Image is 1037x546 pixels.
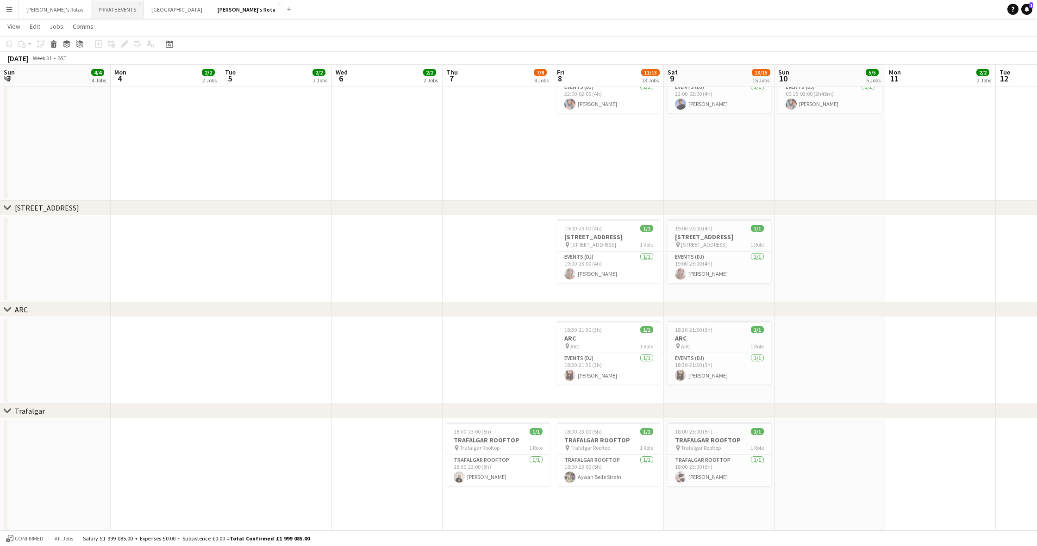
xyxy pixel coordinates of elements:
[113,73,126,84] span: 4
[15,203,79,212] div: [STREET_ADDRESS]
[529,444,543,451] span: 1 Role
[557,82,661,113] app-card-role: Events (DJ)1/122:00-02:00 (4h)[PERSON_NAME]
[46,20,67,32] a: Jobs
[668,321,771,385] app-job-card: 18:30-21:30 (3h)1/1ARC ARC1 RoleEvents (DJ)1/118:30-21:30 (3h)[PERSON_NAME]
[668,455,771,486] app-card-role: Trafalgar Rooftop1/118:00-23:00 (5h)[PERSON_NAME]
[26,20,44,32] a: Edit
[668,82,771,113] app-card-role: Events (DJ)1/122:00-02:00 (4h)[PERSON_NAME]
[557,321,661,385] app-job-card: 18:30-21:30 (3h)1/1ARC ARC1 RoleEvents (DJ)1/118:30-21:30 (3h)[PERSON_NAME]
[668,436,771,444] h3: TRAFALGAR ROOFTOP
[750,444,764,451] span: 1 Role
[866,69,879,76] span: 5/5
[668,422,771,486] app-job-card: 18:00-23:00 (5h)1/1TRAFALGAR ROOFTOP Trafalgar Rooftop1 RoleTrafalgar Rooftop1/118:00-23:00 (5h)[...
[777,73,789,84] span: 10
[570,444,610,451] span: Trafalgar Rooftop
[7,54,29,63] div: [DATE]
[564,428,602,435] span: 18:00-23:00 (5h)
[224,73,236,84] span: 5
[752,77,770,84] div: 15 Jobs
[750,343,764,350] span: 1 Role
[557,455,661,486] app-card-role: Trafalgar Rooftop1/118:00-23:00 (5h)Ayaan Belle Strain
[91,69,104,76] span: 4/4
[668,353,771,385] app-card-role: Events (DJ)1/118:30-21:30 (3h)[PERSON_NAME]
[15,406,45,416] div: Trafalgar
[454,428,491,435] span: 18:00-23:00 (5h)
[114,68,126,76] span: Mon
[1021,4,1032,15] a: 1
[312,69,325,76] span: 2/2
[976,69,989,76] span: 2/2
[640,326,653,333] span: 1/1
[998,73,1010,84] span: 12
[570,241,616,248] span: [STREET_ADDRESS]
[668,68,678,76] span: Sat
[446,436,550,444] h3: TRAFALGAR ROOFTOP
[564,326,602,333] span: 18:30-21:30 (3h)
[750,241,764,248] span: 1 Role
[751,225,764,232] span: 1/1
[640,241,653,248] span: 1 Role
[534,77,549,84] div: 8 Jobs
[557,436,661,444] h3: TRAFALGAR ROOFTOP
[866,77,881,84] div: 5 Jobs
[1029,2,1033,8] span: 1
[778,82,882,113] app-card-role: Events (DJ)1/100:15-03:00 (2h45m)[PERSON_NAME]
[557,233,661,241] h3: [STREET_ADDRESS]
[445,73,458,84] span: 7
[668,219,771,283] app-job-card: 19:00-23:00 (4h)1/1[STREET_ADDRESS] [STREET_ADDRESS]1 RoleEvents (DJ)1/119:00-23:00 (4h)[PERSON_N...
[557,353,661,385] app-card-role: Events (DJ)1/118:30-21:30 (3h)[PERSON_NAME]
[446,422,550,486] app-job-card: 18:00-23:00 (5h)1/1TRAFALGAR ROOFTOP Trafalgar Rooftop1 RoleTrafalgar Rooftop1/118:00-23:00 (5h)[...
[92,77,106,84] div: 4 Jobs
[557,219,661,283] app-job-card: 19:00-23:00 (4h)1/1[STREET_ADDRESS] [STREET_ADDRESS]1 RoleEvents (DJ)1/119:00-23:00 (4h)[PERSON_N...
[424,77,438,84] div: 2 Jobs
[230,535,310,542] span: Total Confirmed £1 999 085.00
[640,444,653,451] span: 1 Role
[423,69,436,76] span: 2/2
[640,428,653,435] span: 1/1
[640,225,653,232] span: 1/1
[681,444,721,451] span: Trafalgar Rooftop
[778,68,789,76] span: Sun
[557,68,564,76] span: Fri
[668,252,771,283] app-card-role: Events (DJ)1/119:00-23:00 (4h)[PERSON_NAME]
[313,77,327,84] div: 2 Jobs
[641,69,660,76] span: 11/13
[681,241,727,248] span: [STREET_ADDRESS]
[5,534,45,544] button: Confirmed
[977,77,991,84] div: 2 Jobs
[675,326,712,333] span: 18:30-21:30 (3h)
[446,68,458,76] span: Thu
[556,73,564,84] span: 8
[336,68,348,76] span: Wed
[50,22,63,31] span: Jobs
[7,22,20,31] span: View
[4,20,24,32] a: View
[675,225,712,232] span: 19:00-23:00 (4h)
[57,55,67,62] div: BST
[446,455,550,486] app-card-role: Trafalgar Rooftop1/118:00-23:00 (5h)[PERSON_NAME]
[675,428,712,435] span: 18:00-23:00 (5h)
[752,69,770,76] span: 13/15
[2,73,15,84] span: 3
[557,252,661,283] app-card-role: Events (DJ)1/119:00-23:00 (4h)[PERSON_NAME]
[751,428,764,435] span: 1/1
[225,68,236,76] span: Tue
[530,428,543,435] span: 1/1
[668,233,771,241] h3: [STREET_ADDRESS]
[570,343,580,350] span: ARC
[889,68,901,76] span: Mon
[557,422,661,486] app-job-card: 18:00-23:00 (5h)1/1TRAFALGAR ROOFTOP Trafalgar Rooftop1 RoleTrafalgar Rooftop1/118:00-23:00 (5h)A...
[53,535,75,542] span: All jobs
[640,343,653,350] span: 1 Role
[73,22,94,31] span: Comms
[460,444,500,451] span: Trafalgar Rooftop
[557,334,661,342] h3: ARC
[887,73,901,84] span: 11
